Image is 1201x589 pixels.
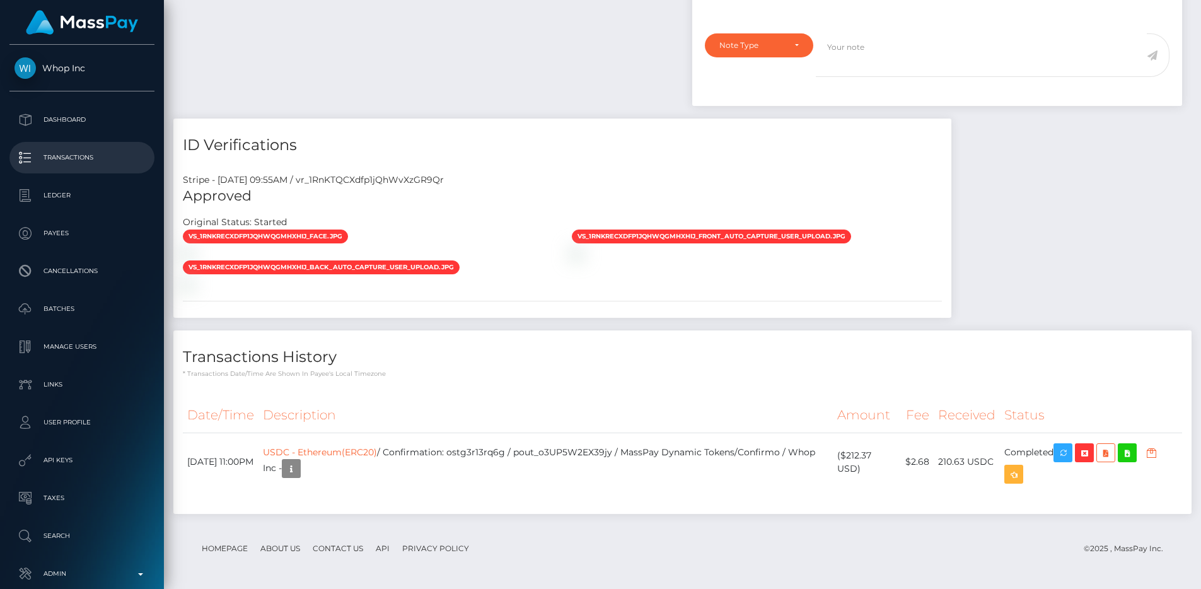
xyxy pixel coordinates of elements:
td: 210.63 USDC [934,433,1000,491]
a: Dashboard [9,104,154,136]
a: Contact Us [308,539,368,558]
a: Links [9,369,154,400]
div: Stripe - [DATE] 09:55AM / vr_1RnKTQCXdfp1jQhWvXzGR9Qr [173,173,951,187]
a: Manage Users [9,331,154,363]
th: Status [1000,398,1182,433]
td: [DATE] 11:00PM [183,433,258,491]
img: vr_1RnKTQCXdfp1jQhWvXzGR9Qrfile_1RnKSzCXdfp1jQhW7QwDKrtJ [183,279,193,289]
p: Cancellations [15,262,149,281]
th: Fee [901,398,934,433]
div: Note Type [719,40,785,50]
a: API Keys [9,445,154,476]
img: vr_1RnKTQCXdfp1jQhWvXzGR9Qrfile_1RnKShCXdfp1jQhW6YRPjGf3 [572,248,582,259]
th: Description [258,398,833,433]
img: MassPay Logo [26,10,138,35]
a: Homepage [197,539,253,558]
span: vs_1RnKRECXdfp1jQhWqGMHXhiJ_back_auto_capture_user_upload.jpg [183,260,460,274]
a: Ledger [9,180,154,211]
a: Privacy Policy [397,539,474,558]
p: Search [15,527,149,545]
th: Received [934,398,1000,433]
a: Transactions [9,142,154,173]
p: Batches [15,300,149,318]
p: Taxes [15,489,149,508]
p: API Keys [15,451,149,470]
div: © 2025 , MassPay Inc. [1084,542,1173,556]
p: Links [15,375,149,394]
td: / Confirmation: ostg3r13rq6g / pout_o3UP5W2EX39jy / MassPay Dynamic Tokens/Confirmo / Whop Inc - [258,433,833,491]
a: Batches [9,293,154,325]
h4: ID Verifications [183,134,942,156]
a: User Profile [9,407,154,438]
p: Ledger [15,186,149,205]
a: Taxes [9,482,154,514]
td: Completed [1000,433,1182,491]
th: Date/Time [183,398,258,433]
button: Note Type [705,33,814,57]
a: USDC - Ethereum(ERC20) [263,446,377,458]
h4: Transactions History [183,346,1182,368]
td: ($212.37 USD) [833,433,901,491]
span: vs_1RnKRECXdfp1jQhWqGMHXhiJ_face.jpg [183,230,348,243]
a: API [371,539,395,558]
a: Search [9,520,154,552]
p: Dashboard [15,110,149,129]
th: Amount [833,398,901,433]
p: Transactions [15,148,149,167]
h7: Original Status: Started [183,216,287,228]
p: Manage Users [15,337,149,356]
p: Admin [15,564,149,583]
img: vr_1RnKTQCXdfp1jQhWvXzGR9Qrfile_1RnKTJCXdfp1jQhWexR5Xyej [183,248,193,259]
h5: Approved [183,187,942,206]
a: Cancellations [9,255,154,287]
p: Payees [15,224,149,243]
td: $2.68 [901,433,934,491]
p: User Profile [15,413,149,432]
p: * Transactions date/time are shown in payee's local timezone [183,369,1182,378]
img: Whop Inc [15,57,36,79]
a: Payees [9,218,154,249]
a: About Us [255,539,305,558]
span: vs_1RnKRECXdfp1jQhWqGMHXhiJ_front_auto_capture_user_upload.jpg [572,230,851,243]
span: Whop Inc [9,62,154,74]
